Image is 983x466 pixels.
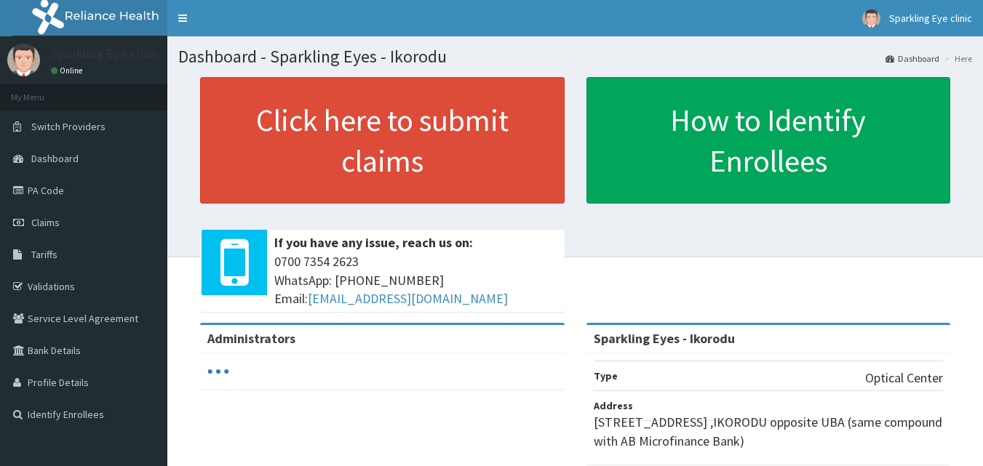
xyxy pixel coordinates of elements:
[31,120,106,133] span: Switch Providers
[31,216,60,229] span: Claims
[178,47,972,66] h1: Dashboard - Sparkling Eyes - Ikorodu
[207,361,229,382] svg: audio-loading
[941,52,972,65] li: Here
[865,369,943,387] p: Optical Center
[51,65,86,76] a: Online
[862,9,880,28] img: User Image
[31,152,79,165] span: Dashboard
[31,248,57,261] span: Tariffs
[889,12,972,25] span: Sparkling Eye clinic
[594,330,735,347] strong: Sparkling Eyes - Ikorodu
[594,399,633,412] b: Address
[886,52,939,65] a: Dashboard
[7,44,40,76] img: User Image
[308,290,508,307] a: [EMAIL_ADDRESS][DOMAIN_NAME]
[586,77,951,204] a: How to Identify Enrollees
[51,47,160,60] p: Sparkling Eye clinic
[594,413,944,450] p: [STREET_ADDRESS] ,IKORODU opposite UBA (same compound with AB Microfinance Bank)
[207,330,295,347] b: Administrators
[594,369,618,382] b: Type
[200,77,565,204] a: Click here to submit claims
[274,234,473,251] b: If you have any issue, reach us on:
[274,252,557,308] span: 0700 7354 2623 WhatsApp: [PHONE_NUMBER] Email:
